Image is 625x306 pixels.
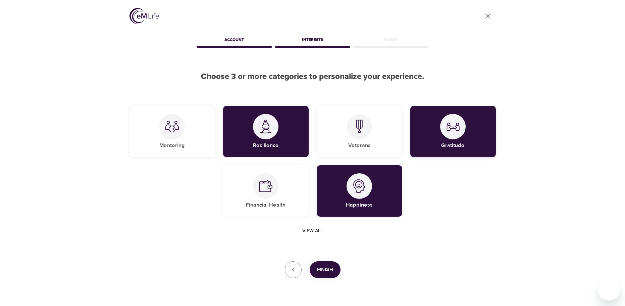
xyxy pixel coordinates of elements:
[353,179,366,193] img: Happiness
[446,120,460,133] img: Gratitude
[129,8,159,24] img: logo
[302,227,323,235] span: View all
[317,265,333,274] span: Finish
[480,8,496,24] a: close
[300,225,325,237] button: View all
[129,106,215,157] div: MentoringMentoring
[310,261,341,278] button: Finish
[317,165,402,217] div: HappinessHappiness
[223,165,309,217] div: Financial HealthFinancial Health
[353,120,366,133] img: Veterans
[159,142,185,149] h5: Mentoring
[223,106,309,157] div: ResilienceResilience
[259,120,272,133] img: Resilience
[348,142,371,149] h5: Veterans
[259,179,272,193] img: Financial Health
[346,202,373,209] h5: Happiness
[441,142,465,149] h5: Gratitude
[317,106,402,157] div: VeteransVeterans
[246,202,285,209] h5: Financial Health
[165,120,179,133] img: Mentoring
[410,106,496,157] div: GratitudeGratitude
[598,279,620,301] iframe: Przycisk umożliwiający otwarcie okna komunikatora
[253,142,279,149] h5: Resilience
[129,72,496,82] h2: Choose 3 or more categories to personalize your experience.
